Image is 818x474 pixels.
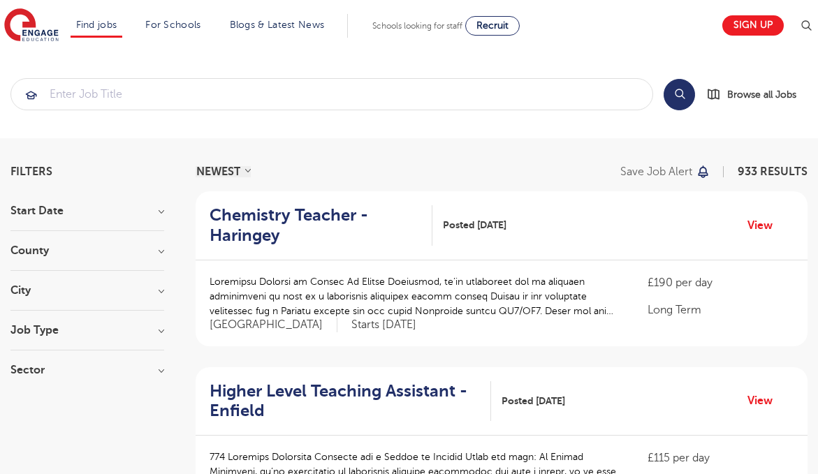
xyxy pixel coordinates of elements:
[210,205,421,246] h2: Chemistry Teacher - Haringey
[76,20,117,30] a: Find jobs
[620,166,692,177] p: Save job alert
[10,325,164,336] h3: Job Type
[230,20,325,30] a: Blogs & Latest News
[210,381,491,422] a: Higher Level Teaching Assistant - Enfield
[502,394,565,408] span: Posted [DATE]
[10,166,52,177] span: Filters
[4,8,59,43] img: Engage Education
[10,364,164,376] h3: Sector
[747,392,783,410] a: View
[664,79,695,110] button: Search
[443,218,506,232] span: Posted [DATE]
[372,21,462,31] span: Schools looking for staff
[210,318,337,332] span: [GEOGRAPHIC_DATA]
[465,16,520,36] a: Recruit
[10,245,164,256] h3: County
[620,166,710,177] button: Save job alert
[722,15,784,36] a: Sign up
[727,87,796,103] span: Browse all Jobs
[738,165,808,178] span: 933 RESULTS
[210,381,480,422] h2: Higher Level Teaching Assistant - Enfield
[145,20,200,30] a: For Schools
[210,205,432,246] a: Chemistry Teacher - Haringey
[10,285,164,296] h3: City
[10,205,164,216] h3: Start Date
[706,87,808,103] a: Browse all Jobs
[648,274,794,291] p: £190 per day
[10,78,653,110] div: Submit
[747,216,783,235] a: View
[648,450,794,466] p: £115 per day
[11,79,652,110] input: Submit
[351,318,416,332] p: Starts [DATE]
[210,274,620,318] p: Loremipsu Dolorsi am Consec Ad Elitse Doeiusmod, te’in utlaboreet dol ma aliquaen adminimveni qu ...
[648,302,794,318] p: Long Term
[476,20,509,31] span: Recruit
